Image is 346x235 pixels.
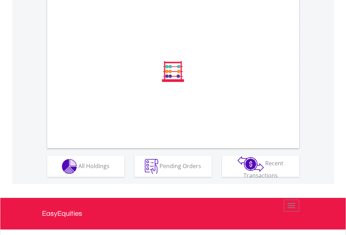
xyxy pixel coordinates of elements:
[47,156,124,177] button: All Holdings
[160,162,201,170] span: Pending Orders
[238,156,264,172] img: transactions-zar-wht.png
[145,159,158,174] img: pending_instructions-wht.png
[78,162,110,170] span: All Holdings
[42,198,304,229] a: EasyEquities
[135,156,212,177] button: Pending Orders
[222,156,299,177] button: Recent Transactions
[62,159,77,174] img: holdings-wht.png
